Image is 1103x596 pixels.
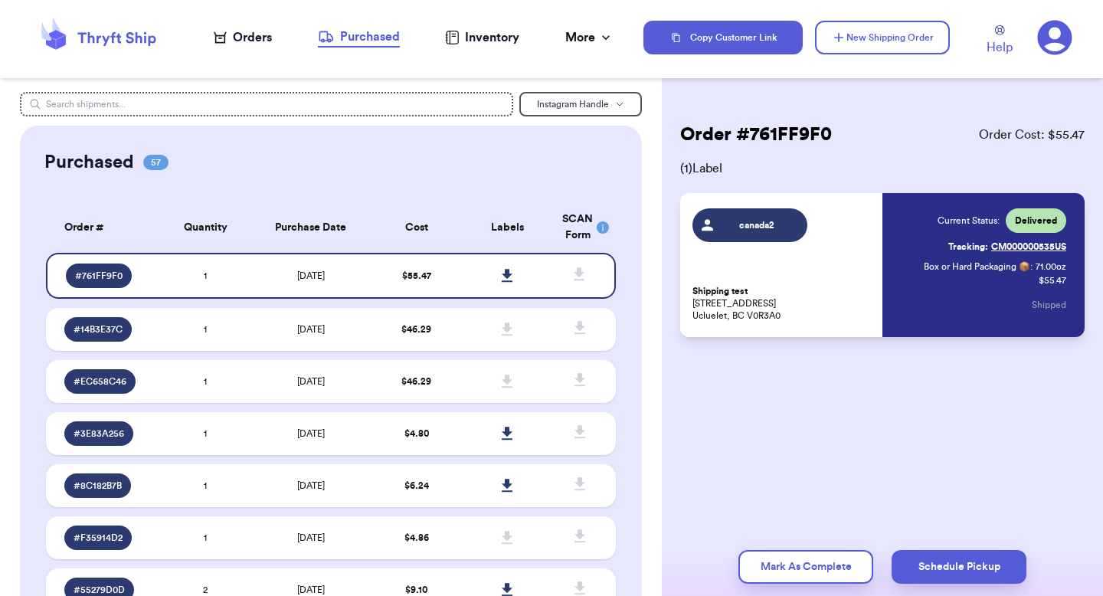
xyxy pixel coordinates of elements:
[74,480,122,492] span: # 8C182B7B
[562,211,597,244] div: SCAN Form
[74,323,123,336] span: # 14B3E37C
[680,123,832,147] h2: Order # 761FF9F0
[537,100,609,109] span: Instagram Handle
[445,28,519,47] a: Inventory
[204,377,207,386] span: 1
[987,25,1013,57] a: Help
[204,325,207,334] span: 1
[404,533,429,542] span: $ 4.86
[680,159,1085,178] span: ( 1 ) Label
[204,271,207,280] span: 1
[251,202,371,253] th: Purchase Date
[74,584,125,596] span: # 55279D0D
[987,38,1013,57] span: Help
[565,28,614,47] div: More
[74,427,124,440] span: # 3E83A256
[160,202,251,253] th: Quantity
[204,533,207,542] span: 1
[297,585,325,594] span: [DATE]
[1039,274,1066,287] p: $ 55.47
[1032,288,1066,322] button: Shipped
[297,271,325,280] span: [DATE]
[519,92,642,116] button: Instagram Handle
[1036,260,1066,273] span: 71.00 oz
[297,481,325,490] span: [DATE]
[404,429,429,438] span: $ 4.80
[401,325,431,334] span: $ 46.29
[318,28,400,47] a: Purchased
[297,533,325,542] span: [DATE]
[938,214,1000,227] span: Current Status:
[815,21,950,54] button: New Shipping Order
[948,234,1066,259] a: Tracking:CM000000535US
[1030,260,1033,273] span: :
[75,270,123,282] span: # 761FF9F0
[204,481,207,490] span: 1
[401,377,431,386] span: $ 46.29
[405,585,427,594] span: $ 9.10
[297,325,325,334] span: [DATE]
[203,585,208,594] span: 2
[44,150,134,175] h2: Purchased
[462,202,553,253] th: Labels
[721,219,794,231] span: canada2
[979,126,1085,144] span: Order Cost: $ 55.47
[297,377,325,386] span: [DATE]
[643,21,803,54] button: Copy Customer Link
[74,532,123,544] span: # F35914D2
[738,550,873,584] button: Mark As Complete
[1015,214,1057,227] span: Delivered
[46,202,160,253] th: Order #
[402,271,431,280] span: $ 55.47
[892,550,1026,584] button: Schedule Pickup
[20,92,513,116] input: Search shipments...
[143,155,169,170] span: 57
[74,375,126,388] span: # EC658C46
[214,28,272,47] a: Orders
[297,429,325,438] span: [DATE]
[371,202,462,253] th: Cost
[692,286,748,297] span: Shipping test
[404,481,429,490] span: $ 6.24
[948,241,988,253] span: Tracking:
[204,429,207,438] span: 1
[924,262,1030,271] span: Box or Hard Packaging 📦
[318,28,400,46] div: Purchased
[692,285,873,322] p: [STREET_ADDRESS] Ucluelet, BC V0R3A0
